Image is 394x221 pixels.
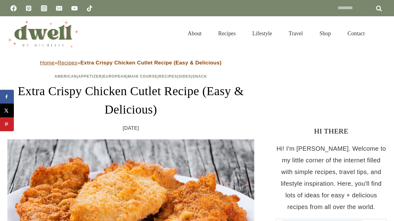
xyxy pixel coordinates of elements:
[7,2,20,14] a: Facebook
[54,74,77,79] a: American
[276,143,387,213] p: Hi! I'm [PERSON_NAME]. Welcome to my little corner of the internet filled with simple recipes, tr...
[40,60,54,66] a: Home
[276,126,387,137] h3: HI THERE
[7,82,254,119] h1: Extra Crispy Chicken Cutlet Recipe (Easy & Delicious)
[244,23,280,44] a: Lifestyle
[128,74,157,79] a: Main Course
[80,60,222,66] strong: Extra Crispy Chicken Cutlet Recipe (Easy & Delicious)
[280,23,311,44] a: Travel
[210,23,244,44] a: Recipes
[78,74,102,79] a: Appetizer
[58,60,77,66] a: Recipes
[159,74,177,79] a: Recipes
[192,74,207,79] a: Snack
[7,19,78,48] img: DWELL by michelle
[179,23,210,44] a: About
[68,2,81,14] a: YouTube
[40,60,222,66] span: » »
[38,2,50,14] a: Instagram
[83,2,96,14] a: TikTok
[22,2,35,14] a: Pinterest
[339,23,373,44] a: Contact
[123,124,139,133] time: [DATE]
[53,2,65,14] a: Email
[103,74,127,79] a: European
[179,74,191,79] a: Sides
[376,28,387,39] button: View Search Form
[54,74,207,79] span: | | | | | |
[179,23,373,44] nav: Primary Navigation
[311,23,339,44] a: Shop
